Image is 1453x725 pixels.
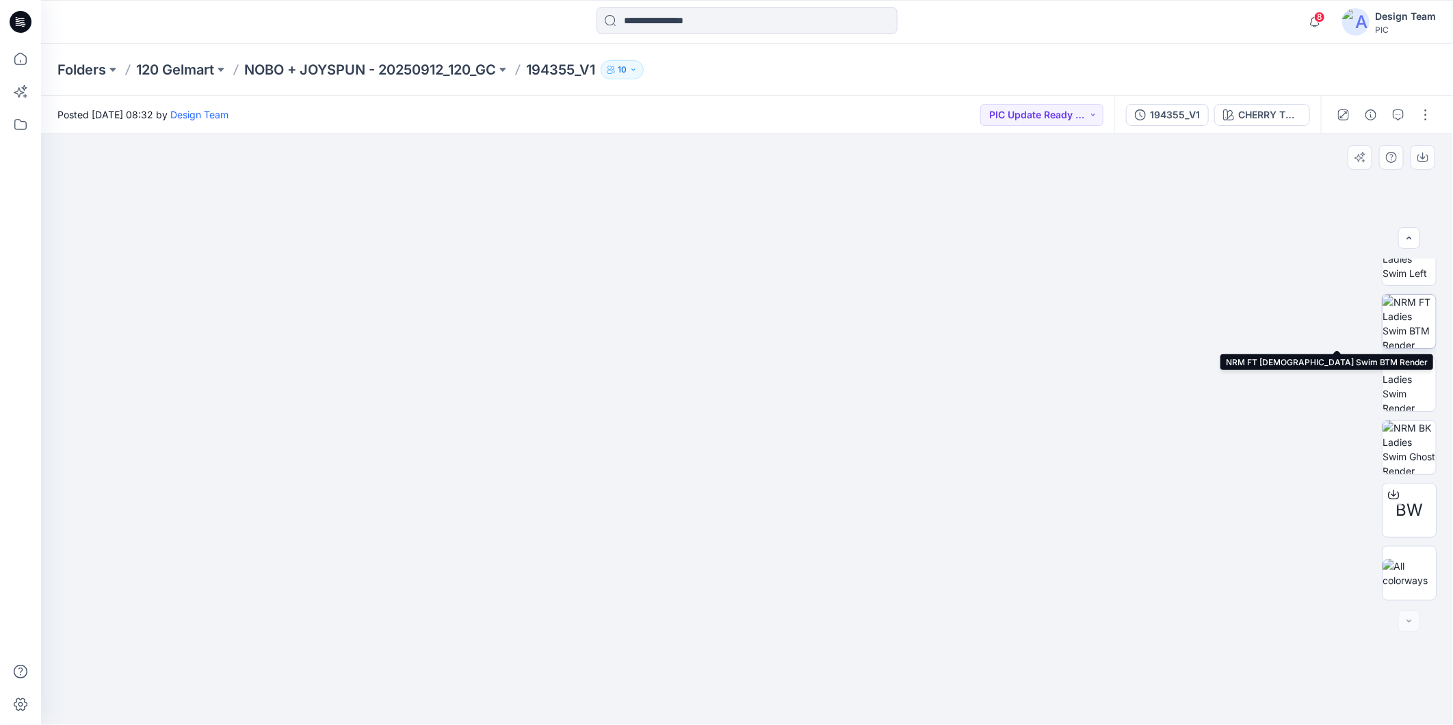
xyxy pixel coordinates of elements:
button: Details [1360,104,1382,126]
span: BW [1396,498,1423,523]
p: 194355_V1 [526,60,595,79]
a: Folders [57,60,106,79]
a: NOBO + JOYSPUN - 20250912_120_GC [244,60,496,79]
button: CHERRY TOMATO [1214,104,1310,126]
p: 10 [618,62,627,77]
button: 10 [601,60,644,79]
img: All colorways [1383,559,1436,588]
img: NRM SD Ladies Swim Render [1383,358,1436,411]
button: 194355_V1 [1126,104,1209,126]
img: WMT Ladies Swim Left [1383,237,1436,280]
div: 194355_V1 [1150,107,1200,122]
img: NRM FT Ladies Swim BTM Render [1383,295,1436,348]
span: 8 [1314,12,1325,23]
a: Design Team [170,109,228,120]
div: Design Team [1375,8,1436,25]
div: PIC [1375,25,1436,35]
a: 120 Gelmart [136,60,214,79]
span: Posted [DATE] 08:32 by [57,107,228,122]
img: NRM BK Ladies Swim Ghost Render [1383,421,1436,474]
div: CHERRY TOMATO [1238,107,1301,122]
img: avatar [1342,8,1370,36]
img: eyJhbGciOiJIUzI1NiIsImtpZCI6IjAiLCJzbHQiOiJzZXMiLCJ0eXAiOiJKV1QifQ.eyJkYXRhIjp7InR5cGUiOiJzdG9yYW... [378,61,1116,725]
